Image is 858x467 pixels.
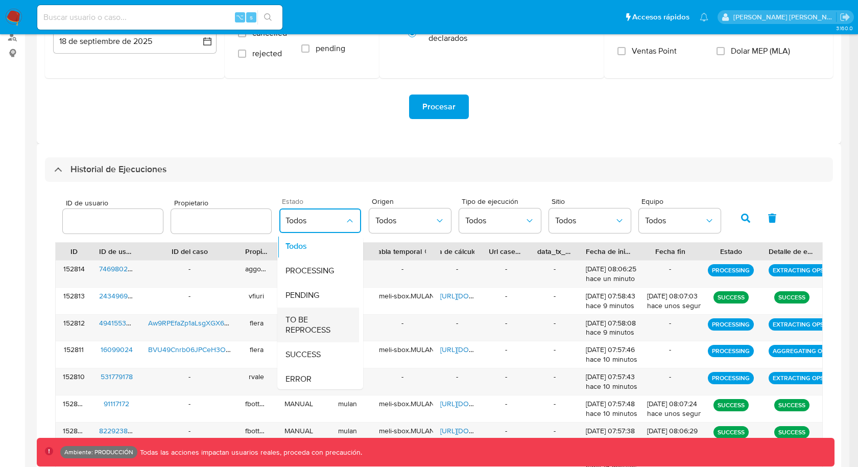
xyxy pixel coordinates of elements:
[64,450,133,454] p: Ambiente: PRODUCCIÓN
[700,13,708,21] a: Notificaciones
[137,448,362,457] p: Todas las acciones impactan usuarios reales, proceda con precaución.
[37,11,282,24] input: Buscar usuario o caso...
[836,24,853,32] span: 3.160.0
[632,12,689,22] span: Accesos rápidos
[840,12,850,22] a: Salir
[250,12,253,22] span: s
[236,12,244,22] span: ⌥
[257,10,278,25] button: search-icon
[733,12,837,22] p: christian.palomeque@mercadolibre.com.co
